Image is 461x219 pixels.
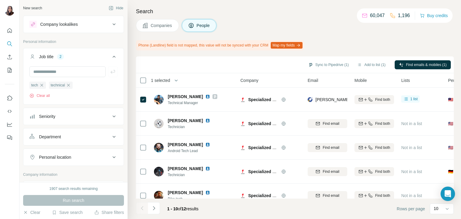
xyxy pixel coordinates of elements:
[168,94,203,100] span: [PERSON_NAME]
[39,154,71,160] div: Personal location
[178,206,182,211] span: of
[167,206,198,211] span: results
[168,190,203,196] span: [PERSON_NAME]
[168,166,203,172] span: [PERSON_NAME]
[354,119,394,128] button: Find both
[168,148,217,154] span: Android Tech Lead
[51,82,65,88] span: technical
[29,93,50,98] button: Clear all
[5,25,14,36] button: Quick start
[248,121,314,126] span: Specialized Bicycle Components
[23,209,40,215] button: Clear
[39,54,53,60] div: Job title
[448,97,453,103] span: 🇲🇾
[94,209,124,215] button: Share filters
[406,62,447,67] span: Find emails & mobiles (1)
[205,166,210,171] img: LinkedIn logo
[240,145,245,150] img: Logo of Specialized Bicycle Components
[410,96,418,102] span: 1 list
[168,124,217,130] span: Technician
[308,167,347,176] button: Find email
[5,52,14,62] button: Enrich CSV
[354,95,394,104] button: Find both
[5,6,14,16] img: Avatar
[375,169,390,174] span: Find both
[375,145,390,150] span: Find both
[23,5,42,11] div: New search
[154,95,164,104] img: Avatar
[401,121,422,126] span: Not in a list
[448,169,453,175] span: 🇩🇪
[448,145,453,151] span: 🇺🇸
[5,65,14,76] button: My lists
[168,118,203,124] span: [PERSON_NAME]
[136,40,304,50] div: Phone (Landline) field is not mapped, this value will not be synced with your CRM
[52,209,83,215] button: Save search
[240,97,245,102] img: Logo of Specialized Bicycle Components
[205,142,210,147] img: LinkedIn logo
[148,202,160,214] button: Navigate to next page
[154,167,164,176] img: Avatar
[151,77,170,83] span: 1 selected
[23,39,124,44] p: Personal information
[401,193,422,198] span: Not in a list
[375,97,390,102] span: Find both
[401,77,410,83] span: Lists
[39,113,55,119] div: Seniority
[167,206,178,211] span: 1 - 10
[240,169,245,174] img: Logo of Specialized Bicycle Components
[354,191,394,200] button: Find both
[401,169,422,174] span: Not in a list
[240,193,245,198] img: Logo of Specialized Bicycle Components
[151,22,173,28] span: Companies
[154,191,164,200] img: Avatar
[57,54,64,59] div: 2
[304,60,353,69] button: Sync to Pipedrive (1)
[154,143,164,152] img: Avatar
[154,119,164,128] img: Avatar
[448,121,453,127] span: 🇺🇸
[353,60,390,69] button: Add to list (1)
[104,4,128,13] button: Hide
[240,77,258,83] span: Company
[271,42,303,49] button: Map my fields
[40,21,78,27] div: Company lookalikes
[248,97,314,102] span: Specialized Bicycle Components
[23,49,124,66] button: Job title2
[375,121,390,126] span: Find both
[354,77,367,83] span: Mobile
[248,145,314,150] span: Specialized Bicycle Components
[31,82,38,88] span: tech
[395,60,451,69] button: Find emails & mobiles (1)
[434,205,438,211] p: 10
[182,206,186,211] span: 12
[136,7,454,16] h4: Search
[308,97,312,103] img: provider rocketreach logo
[5,106,14,117] button: Use Surfe API
[168,196,217,202] span: Bike tech
[168,142,203,148] span: [PERSON_NAME]
[168,100,217,106] span: Technical Manager
[39,134,61,140] div: Department
[205,118,210,123] img: LinkedIn logo
[5,38,14,49] button: Search
[205,94,210,99] img: LinkedIn logo
[248,193,314,198] span: Specialized Bicycle Components
[5,119,14,130] button: Dashboard
[397,206,425,212] span: Rows per page
[308,191,347,200] button: Find email
[5,93,14,103] button: Use Surfe on LinkedIn
[308,143,347,152] button: Find email
[354,167,394,176] button: Find both
[5,132,14,143] button: Feedback
[354,143,394,152] button: Find both
[441,187,455,201] div: Open Intercom Messenger
[197,22,210,28] span: People
[323,169,339,174] span: Find email
[50,186,98,191] div: 1907 search results remaining
[308,77,318,83] span: Email
[23,150,124,164] button: Personal location
[401,145,422,150] span: Not in a list
[323,121,339,126] span: Find email
[248,169,314,174] span: Specialized Bicycle Components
